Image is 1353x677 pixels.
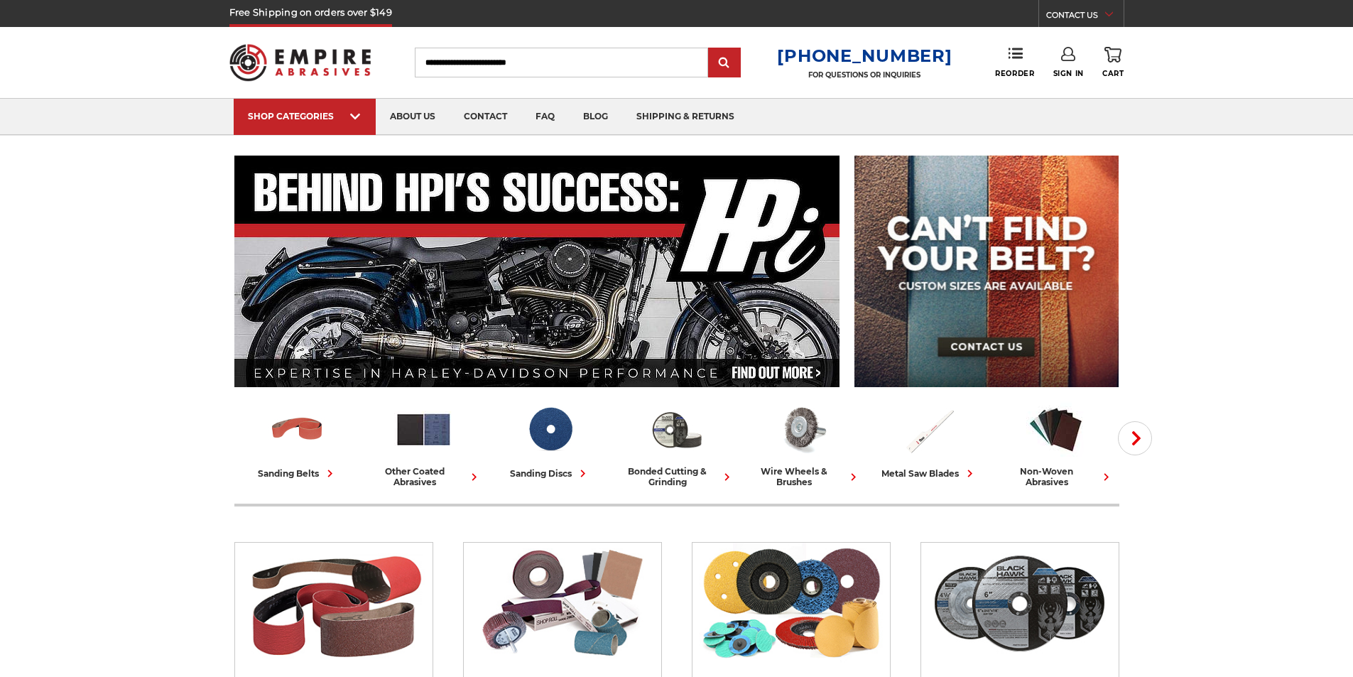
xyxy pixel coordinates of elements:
img: Empire Abrasives [229,35,371,90]
div: wire wheels & brushes [746,466,861,487]
img: Metal Saw Blades [900,400,959,459]
a: sanding belts [240,400,355,481]
a: sanding discs [493,400,608,481]
a: about us [376,99,450,135]
img: Sanding Belts [241,543,425,664]
img: Wire Wheels & Brushes [773,400,832,459]
a: metal saw blades [872,400,987,481]
img: Sanding Discs [521,400,580,459]
img: Other Coated Abrasives [470,543,654,664]
div: sanding discs [510,466,590,481]
div: sanding belts [258,466,337,481]
div: non-woven abrasives [999,466,1114,487]
img: Sanding Discs [699,543,883,664]
a: Reorder [995,47,1034,77]
img: promo banner for custom belts. [854,156,1119,387]
a: non-woven abrasives [999,400,1114,487]
div: metal saw blades [881,466,977,481]
div: other coated abrasives [366,466,482,487]
span: Reorder [995,69,1034,78]
img: Non-woven Abrasives [1026,400,1085,459]
img: Bonded Cutting & Grinding [647,400,706,459]
a: blog [569,99,622,135]
button: Next [1118,421,1152,455]
div: SHOP CATEGORIES [248,111,362,121]
a: [PHONE_NUMBER] [777,45,952,66]
a: wire wheels & brushes [746,400,861,487]
a: bonded cutting & grinding [619,400,734,487]
a: faq [521,99,569,135]
a: contact [450,99,521,135]
span: Cart [1102,69,1124,78]
p: FOR QUESTIONS OR INQUIRIES [777,70,952,80]
a: other coated abrasives [366,400,482,487]
img: Banner for an interview featuring Horsepower Inc who makes Harley performance upgrades featured o... [234,156,840,387]
img: Bonded Cutting & Grinding [928,543,1112,664]
input: Submit [710,49,739,77]
a: shipping & returns [622,99,749,135]
div: bonded cutting & grinding [619,466,734,487]
img: Sanding Belts [268,400,327,459]
a: CONTACT US [1046,7,1124,27]
img: Other Coated Abrasives [394,400,453,459]
a: Cart [1102,47,1124,78]
span: Sign In [1053,69,1084,78]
